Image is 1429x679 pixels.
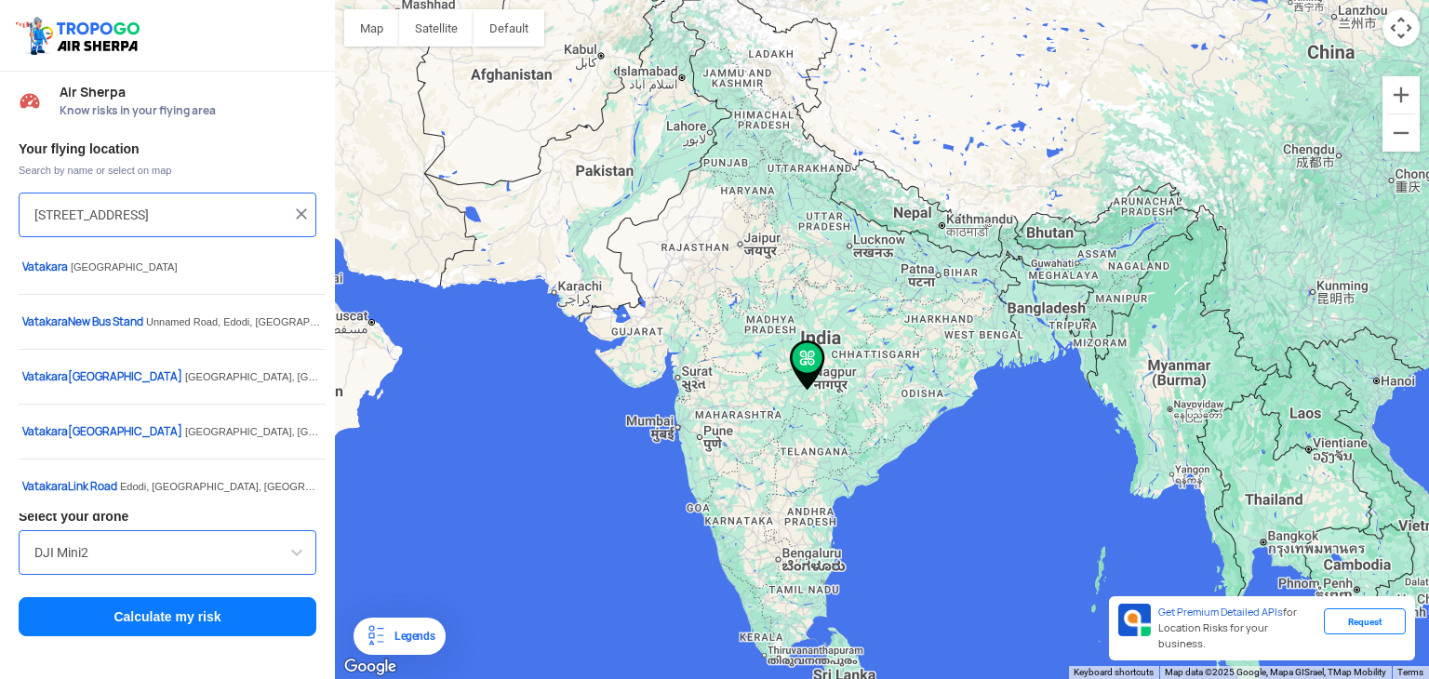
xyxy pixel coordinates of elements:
div: for Location Risks for your business. [1151,604,1324,653]
button: Keyboard shortcuts [1074,666,1154,679]
span: [GEOGRAPHIC_DATA], [GEOGRAPHIC_DATA], [GEOGRAPHIC_DATA] [185,426,516,437]
span: Know risks in your flying area [60,103,316,118]
button: Show satellite imagery [399,9,474,47]
span: Get Premium Detailed APIs [1158,606,1283,619]
h3: Your flying location [19,142,316,155]
span: Vatakara [22,424,68,439]
div: Legends [387,625,434,647]
span: Search by name or select on map [19,163,316,178]
span: Unnamed Road, Edodi, [GEOGRAPHIC_DATA], [GEOGRAPHIC_DATA] [146,316,474,327]
input: Search your flying location [34,204,287,226]
button: Map camera controls [1382,9,1420,47]
img: Risk Scores [19,89,41,112]
span: Link Road [22,479,120,494]
span: New Bus Stand [22,314,146,329]
span: [GEOGRAPHIC_DATA] [22,424,185,439]
button: Calculate my risk [19,597,316,636]
img: Premium APIs [1118,604,1151,636]
span: Air Sherpa [60,85,316,100]
img: Legends [365,625,387,647]
button: Zoom out [1382,114,1420,152]
span: Map data ©2025 Google, Mapa GISrael, TMap Mobility [1165,667,1386,677]
a: Open this area in Google Maps (opens a new window) [340,655,401,679]
a: Terms [1397,667,1423,677]
span: Vatakara [22,314,68,329]
span: [GEOGRAPHIC_DATA] [22,369,185,384]
span: [GEOGRAPHIC_DATA], [GEOGRAPHIC_DATA], [GEOGRAPHIC_DATA], [GEOGRAPHIC_DATA] [185,371,628,382]
img: ic_close.png [292,205,311,223]
div: Request [1324,608,1406,634]
span: [GEOGRAPHIC_DATA] [71,261,178,273]
button: Zoom in [1382,76,1420,113]
img: ic_tgdronemaps.svg [14,14,146,57]
span: Vatakara [22,369,68,384]
button: Show street map [344,9,399,47]
input: Search by name or Brand [34,541,300,564]
span: Edodi, [GEOGRAPHIC_DATA], [GEOGRAPHIC_DATA] [120,481,370,492]
img: Google [340,655,401,679]
span: Vatakara [22,260,68,274]
h3: Select your drone [19,510,316,523]
span: Vatakara [22,479,68,494]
